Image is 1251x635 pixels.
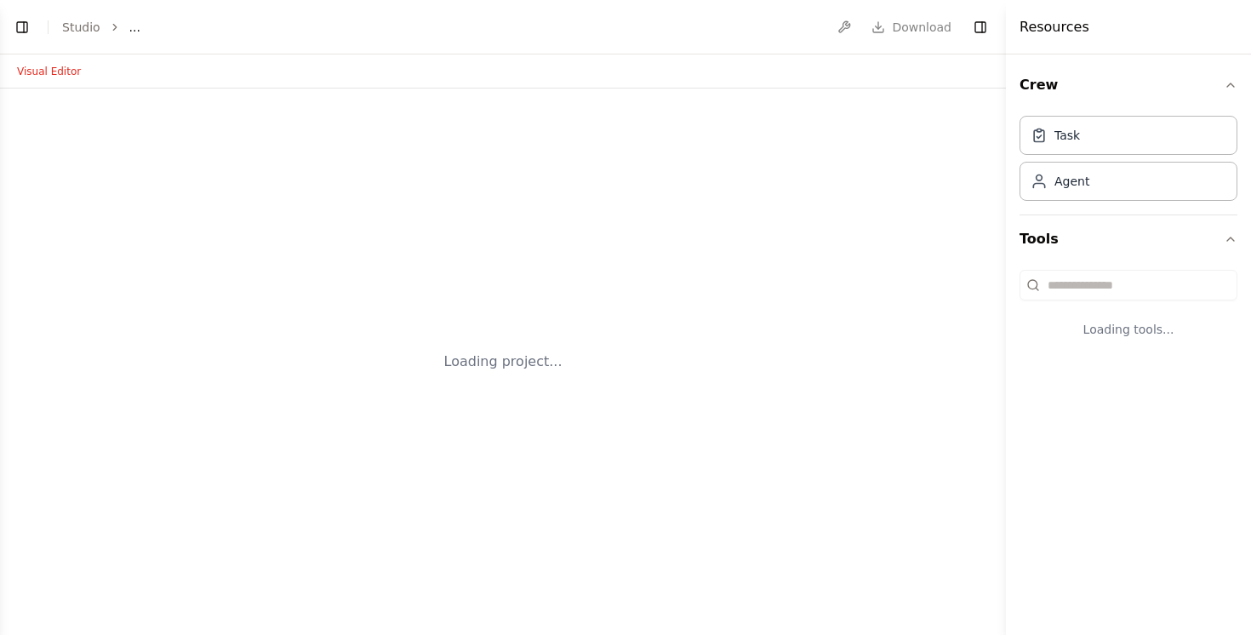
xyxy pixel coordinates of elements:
[1020,307,1237,352] div: Loading tools...
[1020,61,1237,109] button: Crew
[968,15,992,39] button: Hide right sidebar
[62,19,140,36] nav: breadcrumb
[1020,215,1237,263] button: Tools
[444,352,563,372] div: Loading project...
[10,15,34,39] button: Show left sidebar
[1054,173,1089,190] div: Agent
[7,61,91,82] button: Visual Editor
[129,19,140,36] span: ...
[1054,127,1080,144] div: Task
[62,20,100,34] a: Studio
[1020,109,1237,215] div: Crew
[1020,263,1237,365] div: Tools
[1020,17,1089,37] h4: Resources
